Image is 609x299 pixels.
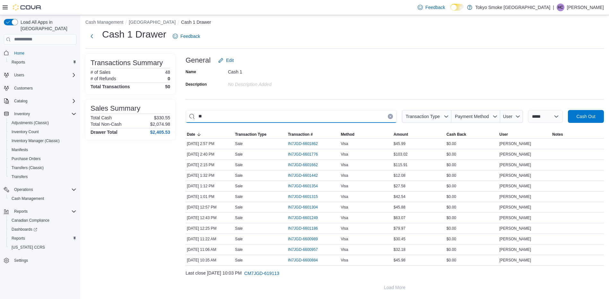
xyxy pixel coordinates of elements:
span: [PERSON_NAME] [500,194,531,199]
label: Name [186,69,196,74]
button: Operations [1,185,79,194]
span: IN7JGD-6601304 [288,205,318,210]
button: Cash Management [85,20,123,25]
div: [DATE] 1:01 PM [186,193,234,201]
button: Settings [1,256,79,265]
span: Customers [14,86,33,91]
span: Inventory Manager (Classic) [9,137,76,145]
button: User [498,131,551,138]
span: Transfers [9,173,76,181]
p: Sale [235,141,243,146]
button: Reports [6,58,79,67]
button: Notes [551,131,604,138]
span: Operations [14,187,33,192]
nav: An example of EuiBreadcrumbs [85,19,604,27]
span: IN7JGD-6601315 [288,194,318,199]
span: [PERSON_NAME] [500,258,531,263]
button: Payment Method [451,110,500,123]
p: Sale [235,215,243,220]
span: Cash Out [576,113,595,120]
a: Dashboards [6,225,79,234]
span: Visa [341,184,348,189]
button: Cash Back [445,131,498,138]
span: Dashboards [12,227,37,232]
span: Inventory [12,110,76,118]
button: IN7JGD-6601186 [288,225,324,232]
button: Transaction Type [234,131,287,138]
nav: Complex example [4,46,76,282]
span: Visa [341,173,348,178]
button: [US_STATE] CCRS [6,243,79,252]
p: [PERSON_NAME] [567,4,604,11]
div: [DATE] 12:43 PM [186,214,234,222]
p: Sale [235,194,243,199]
span: Visa [341,194,348,199]
a: Home [12,49,27,57]
a: Feedback [415,1,448,14]
span: Dashboards [9,226,76,233]
button: IN7JGD-6601304 [288,203,324,211]
div: $0.00 [445,172,498,179]
span: Adjustments (Classic) [9,119,76,127]
p: Tokyo Smoke [GEOGRAPHIC_DATA] [475,4,551,11]
span: Visa [341,205,348,210]
span: Canadian Compliance [9,217,76,224]
div: [DATE] 1:12 PM [186,182,234,190]
span: Reports [9,235,76,242]
span: IN7JGD-6600989 [288,236,318,242]
button: IN7JGD-6601662 [288,161,324,169]
span: Home [12,49,76,57]
span: Adjustments (Classic) [12,120,49,125]
div: $0.00 [445,235,498,243]
button: Reports [12,208,30,215]
div: No Description added [228,79,314,87]
div: [DATE] 11:06 AM [186,246,234,253]
div: [DATE] 12:57 PM [186,203,234,211]
button: Load More [186,281,604,294]
a: Reports [9,58,28,66]
span: Inventory [14,111,30,116]
button: Next [85,30,98,43]
a: [US_STATE] CCRS [9,243,48,251]
span: IN7JGD-6601442 [288,173,318,178]
button: IN7JGD-6600884 [288,256,324,264]
p: $330.55 [154,115,170,120]
span: Visa [341,236,348,242]
button: Edit [216,54,236,67]
img: Cova [13,4,42,11]
input: This is a search bar. As you type, the results lower in the page will automatically filter. [186,110,397,123]
div: [DATE] 11:22 AM [186,235,234,243]
div: Cash 1 [228,67,314,74]
div: [DATE] 1:32 PM [186,172,234,179]
button: Date [186,131,234,138]
button: Customers [1,83,79,93]
span: [PERSON_NAME] [500,162,531,167]
button: Inventory Count [6,127,79,136]
span: CM7JGD-619113 [244,270,279,277]
span: Manifests [9,146,76,154]
p: Sale [235,173,243,178]
span: $32.18 [394,247,405,252]
h6: # of Refunds [91,76,116,81]
span: [PERSON_NAME] [500,236,531,242]
button: Inventory [12,110,32,118]
button: Clear input [388,114,393,119]
div: [DATE] 2:15 PM [186,161,234,169]
h1: Cash 1 Drawer [102,28,166,41]
button: User [500,110,523,123]
button: Home [1,48,79,58]
h3: Sales Summary [91,105,140,112]
span: IN7JGD-6601776 [288,152,318,157]
span: $27.58 [394,184,405,189]
span: $30.45 [394,236,405,242]
div: [DATE] 10:35 AM [186,256,234,264]
button: Amount [392,131,445,138]
span: $45.88 [394,205,405,210]
div: $0.00 [445,182,498,190]
span: Load All Apps in [GEOGRAPHIC_DATA] [18,19,76,32]
button: Reports [6,234,79,243]
span: $79.97 [394,226,405,231]
a: Canadian Compliance [9,217,52,224]
a: Cash Management [9,195,47,202]
div: [DATE] 2:57 PM [186,140,234,148]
